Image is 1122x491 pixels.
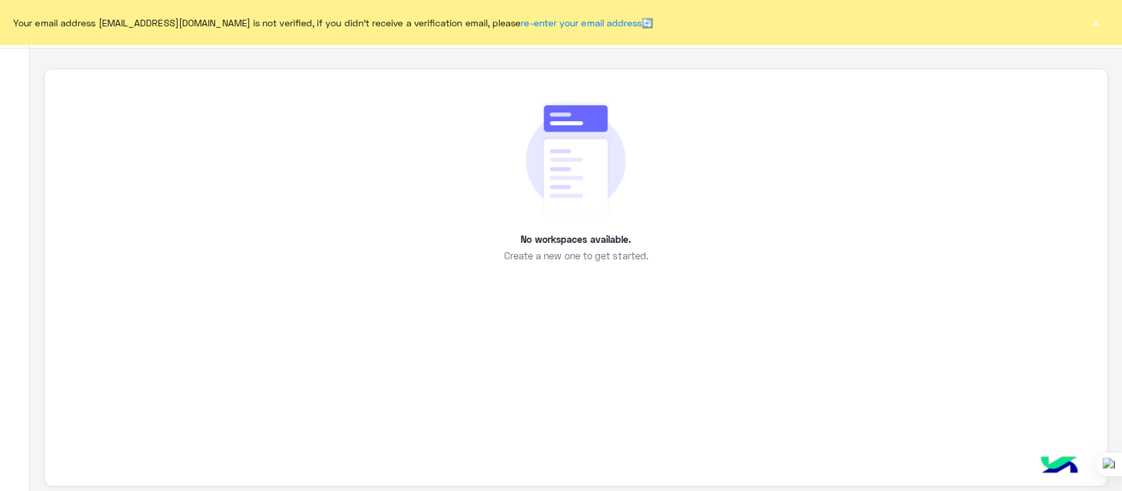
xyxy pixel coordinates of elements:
[510,246,653,260] span: Create a new one to get started.
[1089,16,1102,29] button: ×
[526,230,636,244] p: No workspaces available.
[527,17,647,28] a: re-enter your email address
[1037,438,1083,484] img: hulul-logo.png
[532,98,630,215] img: emtyData
[25,16,658,30] span: Your email address [EMAIL_ADDRESS][DOMAIN_NAME] is not verified, if you didn't receive a verifica...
